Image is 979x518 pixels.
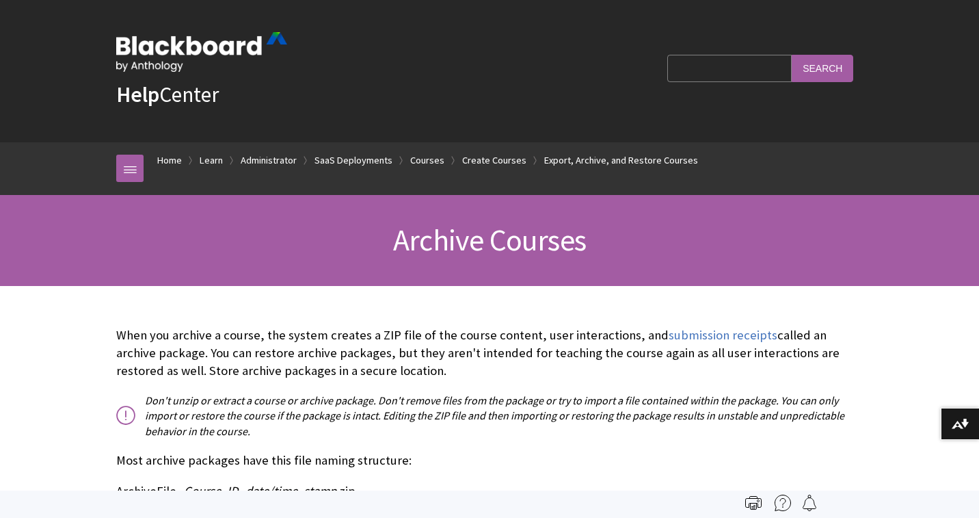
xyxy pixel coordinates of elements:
a: Courses [410,152,444,169]
p: When you archive a course, the system creates a ZIP file of the course content, user interactions... [116,326,863,380]
img: Blackboard by Anthology [116,32,287,72]
a: Home [157,152,182,169]
a: Create Courses [462,152,526,169]
a: Administrator [241,152,297,169]
strong: Help [116,81,159,108]
p: Don't unzip or extract a course or archive package. Don't remove files from the package or try to... [116,393,863,439]
img: Follow this page [801,495,818,511]
a: Export, Archive, and Restore Courses [544,152,698,169]
p: Most archive packages have this file naming structure: [116,452,863,469]
span: date/time_stamp [245,483,336,499]
input: Search [792,55,853,81]
img: Print [745,495,762,511]
a: HelpCenter [116,81,219,108]
span: Course_ID [184,483,238,499]
a: submission receipts [669,327,777,344]
a: Learn [200,152,223,169]
p: ArchiveFile_ _ .zip [116,482,863,500]
img: More help [775,495,791,511]
span: Archive Courses [393,221,586,259]
a: SaaS Deployments [314,152,392,169]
